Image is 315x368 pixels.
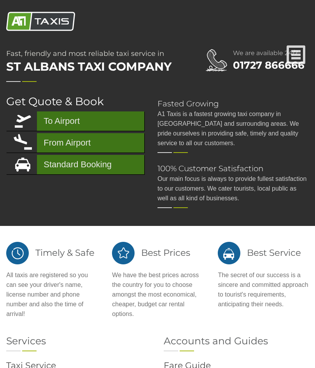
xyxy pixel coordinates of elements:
[112,270,203,319] p: We have the best prices across the country for you to choose amongst the most economical, cheaper...
[157,109,309,148] p: A1 Taxis is a fastest growing taxi company in [GEOGRAPHIC_DATA] and surrounding areas. We pride o...
[6,96,145,107] h2: Get Quote & Book
[157,165,309,172] h2: 100% Customer Satisfaction
[233,59,304,71] a: 01727 866666
[233,50,308,56] h2: We are available 24/7
[6,12,75,31] img: A1 Taxis
[6,155,144,174] a: Standard Booking
[164,336,309,346] h2: Accounts and Guides
[218,241,308,264] h2: Best Service
[287,45,306,65] a: Nav
[157,100,309,108] h2: Fasted Growing
[157,174,309,203] p: Our main focus is always to provide fullest satisfaction to our customers. We cater tourists, loc...
[6,133,144,153] a: From Airport
[6,111,144,131] a: To Airport
[6,57,188,76] span: St Albans Taxi Company
[6,336,151,346] h2: Services
[218,270,308,309] p: The secret of our success is a sincere and committed approach to tourist's requirements, anticipa...
[6,241,97,264] h2: Timely & Safe
[112,241,203,264] h2: Best Prices
[6,270,97,319] p: All taxis are registered so you can see your driver's name, license number and phone number and a...
[6,50,188,76] h1: Fast, friendly and most reliable taxi service in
